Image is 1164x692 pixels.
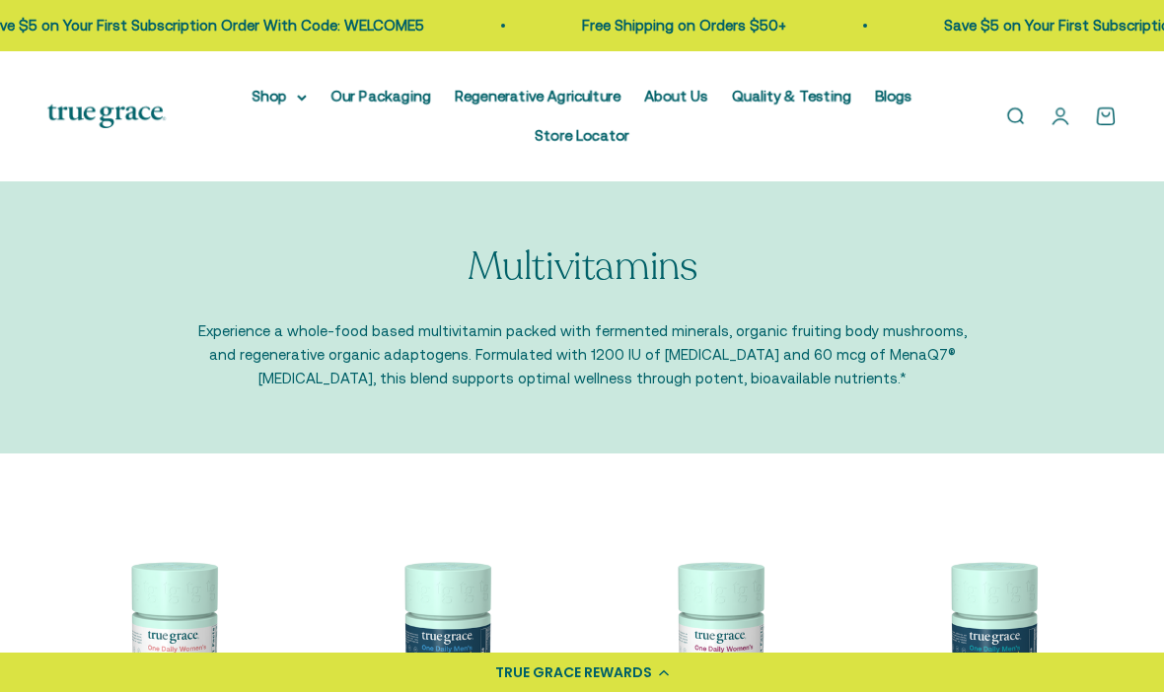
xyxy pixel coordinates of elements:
a: Free Shipping on Orders $50+ [549,17,754,34]
summary: Shop [252,85,307,108]
a: Store Locator [535,127,629,144]
p: Experience a whole-food based multivitamin packed with fermented minerals, organic fruiting body ... [197,319,967,390]
a: Quality & Testing [732,88,851,104]
a: Our Packaging [330,88,431,104]
a: About Us [644,88,708,104]
a: Blogs [875,88,912,104]
div: TRUE GRACE REWARDS [495,662,652,683]
a: Regenerative Agriculture [455,88,620,104]
p: Multivitamins [468,244,697,288]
